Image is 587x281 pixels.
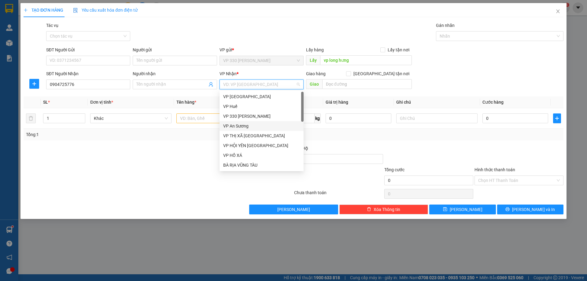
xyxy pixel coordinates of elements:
div: SĐT Người Nhận [46,70,130,77]
div: VP HỒ XÁ [223,152,300,159]
span: Cước hàng [482,100,504,105]
div: VP 330 Lê Duẫn [220,111,304,121]
span: printer [505,207,510,212]
button: deleteXóa Thông tin [339,205,428,214]
div: Chưa thanh toán [293,189,384,200]
span: Khác [94,114,168,123]
span: TẠO ĐƠN HÀNG [24,8,63,13]
div: VP Huế [223,103,300,110]
div: VP HỘI YÊN HẢI LĂNG [220,141,304,150]
span: plus [24,8,28,12]
div: BÀ RỊA VŨNG TÀU [223,162,300,168]
div: 0903043768 [79,20,122,28]
span: VP 330 Lê Duẫn [223,56,300,65]
span: delete [367,207,371,212]
button: plus [29,79,39,89]
span: plus [30,81,39,86]
span: user-add [209,82,213,87]
span: Tên hàng [176,100,196,105]
div: VP THỊ XÃ QUẢNG TRỊ [220,131,304,141]
span: CR : [5,46,14,52]
div: VP THỊ XÃ [GEOGRAPHIC_DATA] [223,132,300,139]
span: [GEOGRAPHIC_DATA] tận nơi [351,70,412,77]
div: 250.000 [5,45,76,52]
button: printer[PERSON_NAME] và In [497,205,563,214]
span: Lấy hàng [306,47,324,52]
div: VP An Sương [223,123,300,129]
div: VP An Sương [79,5,122,20]
button: save[PERSON_NAME] [429,205,496,214]
span: kg [315,113,321,123]
span: Giao [306,79,322,89]
input: VD: Bàn, Ghế [176,113,258,123]
span: Thu Hộ [294,146,308,151]
input: 0 [326,113,391,123]
button: [PERSON_NAME] [249,205,338,214]
div: VP 330 [PERSON_NAME] [5,5,75,20]
span: Lấy [306,55,320,65]
div: Người gửi [133,46,217,53]
span: DĐ: [5,23,14,30]
span: save [443,207,447,212]
th: Ghi chú [394,96,480,108]
span: Tổng cước [384,167,404,172]
span: [PERSON_NAME] [277,206,310,213]
label: Tác vụ [46,23,58,28]
input: Dọc đường [320,55,412,65]
button: Close [549,3,567,20]
div: VP [GEOGRAPHIC_DATA] [223,93,300,100]
div: Người nhận [133,70,217,77]
span: Đơn vị tính [90,100,113,105]
span: Nhận: [79,6,94,12]
button: delete [26,113,36,123]
span: [PERSON_NAME] [450,206,482,213]
span: Xóa Thông tin [374,206,400,213]
div: SĐT Người Gửi [46,46,130,53]
label: Hình thức thanh toán [474,167,515,172]
span: Yêu cầu xuất hóa đơn điện tử [73,8,138,13]
span: VP Nhận [220,71,237,76]
div: VP Đà Lạt [220,92,304,102]
span: Giá trị hàng [326,100,348,105]
label: Gán nhãn [436,23,455,28]
div: VP 330 [PERSON_NAME] [223,113,300,120]
div: VP HỘI YÊN [GEOGRAPHIC_DATA] [223,142,300,149]
input: Ghi Chú [396,113,478,123]
span: plus [553,116,561,121]
span: [PERSON_NAME] và In [512,206,555,213]
input: Dọc đường [322,79,412,89]
div: VP An Sương [220,121,304,131]
span: SL [43,100,48,105]
span: Lấy tận nơi [385,46,412,53]
button: plus [553,113,561,123]
img: icon [73,8,78,13]
div: VP HỒ XÁ [220,150,304,160]
div: VP Huế [220,102,304,111]
span: VP [PERSON_NAME] [5,20,75,41]
div: VP gửi [220,46,304,53]
div: Tổng: 1 [26,131,227,138]
span: Giao hàng [306,71,326,76]
span: close [556,9,560,14]
span: Gửi: [5,6,15,12]
div: BÀ RỊA VŨNG TÀU [220,160,304,170]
